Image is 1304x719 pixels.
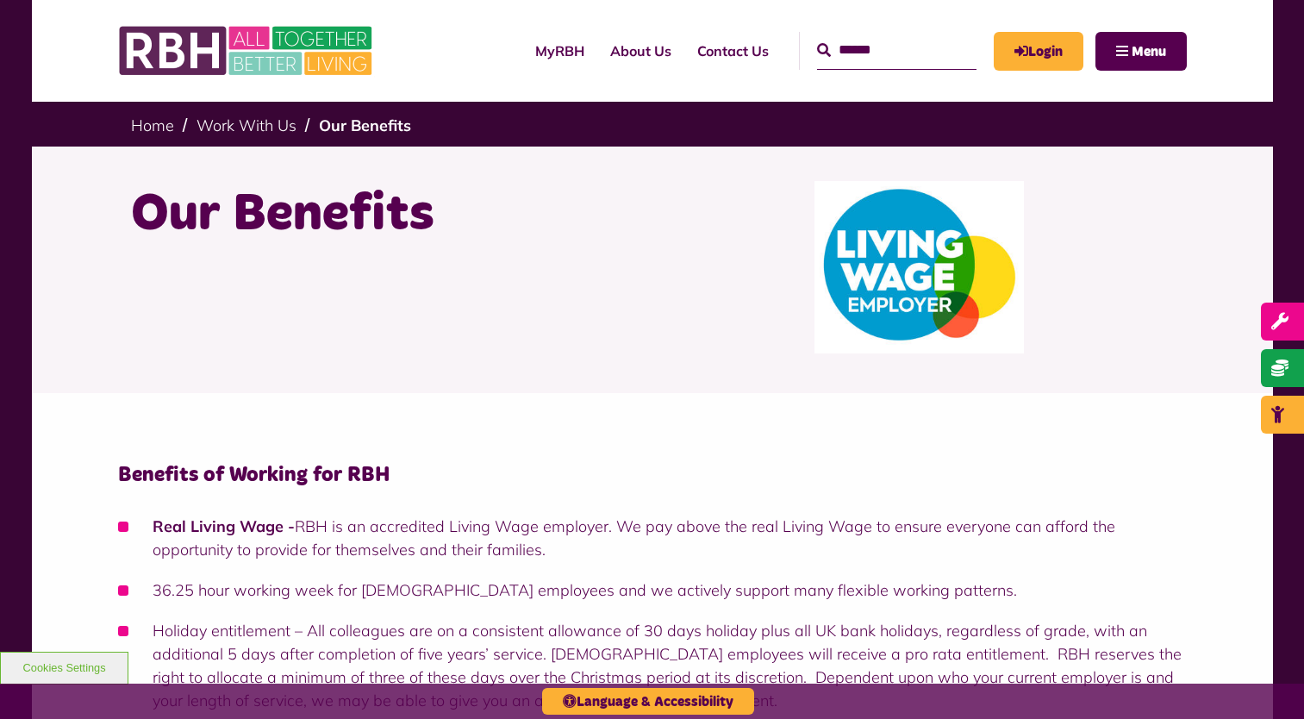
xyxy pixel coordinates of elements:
img: RBH [118,17,377,84]
strong: Real Living Wage - [153,516,295,536]
button: Navigation [1095,32,1187,71]
h1: Our Benefits [131,181,640,248]
iframe: Netcall Web Assistant for live chat [1226,641,1304,719]
li: 36.25 hour working week for [DEMOGRAPHIC_DATA] employees and we actively support many flexible wo... [118,578,1187,602]
a: Our Benefits [319,116,411,135]
a: About Us [597,28,684,74]
a: Home [131,116,174,135]
li: RBH is an accredited Living Wage employer. We pay above the real Living Wage to ensure everyone c... [118,515,1187,561]
a: MyRBH [522,28,597,74]
span: Menu [1132,45,1166,59]
button: Language & Accessibility [542,688,754,715]
a: Work With Us [197,116,296,135]
img: Lw Employer Logo Jpeg [814,181,1025,353]
a: MyRBH [994,32,1083,71]
h4: Benefits of Working for RBH [118,462,1187,489]
li: Holiday entitlement – All colleagues are on a consistent allowance of 30 days holiday plus all UK... [118,619,1187,712]
a: Contact Us [684,28,782,74]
